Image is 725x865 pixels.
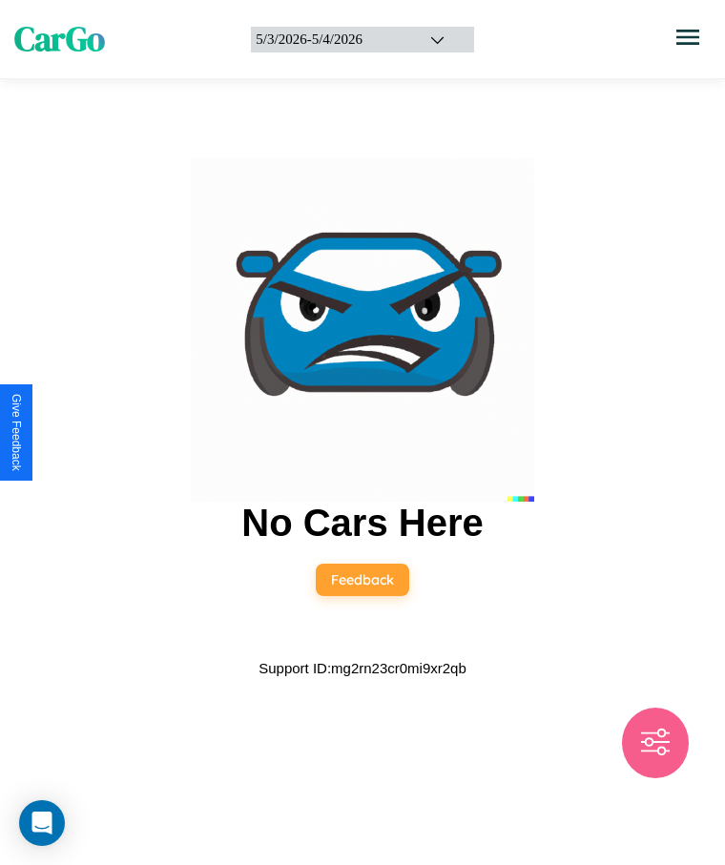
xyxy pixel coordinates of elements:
span: CarGo [14,16,105,62]
div: 5 / 3 / 2026 - 5 / 4 / 2026 [256,31,404,48]
h2: No Cars Here [241,502,483,545]
img: car [191,158,534,502]
button: Feedback [316,564,409,596]
div: Give Feedback [10,394,23,471]
div: Open Intercom Messenger [19,800,65,846]
p: Support ID: mg2rn23cr0mi9xr2qb [259,655,466,681]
